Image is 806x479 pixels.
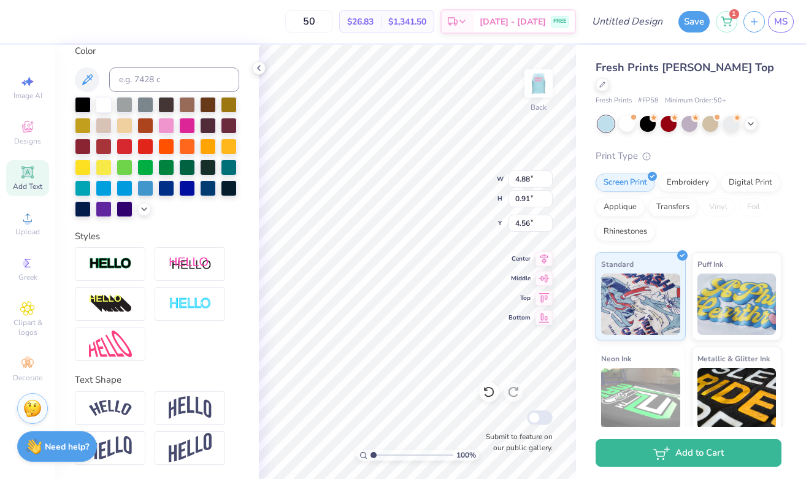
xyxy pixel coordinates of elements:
div: Foil [739,198,768,217]
span: Image AI [13,91,42,101]
span: Designs [14,136,41,146]
img: Flag [89,436,132,460]
div: Print Type [596,149,781,163]
div: Transfers [648,198,697,217]
img: 3d Illusion [89,294,132,314]
div: Color [75,44,239,58]
span: Middle [509,274,531,283]
input: Untitled Design [582,9,672,34]
span: Fresh Prints [596,96,632,106]
span: 1 [729,9,739,19]
span: # FP58 [638,96,659,106]
img: Rise [169,433,212,463]
img: Arc [89,400,132,416]
strong: Need help? [45,441,89,453]
div: Digital Print [721,174,780,192]
div: Applique [596,198,645,217]
input: – – [285,10,333,33]
span: Standard [601,258,634,270]
span: Top [509,294,531,302]
img: Arch [169,396,212,420]
img: Free Distort [89,331,132,357]
span: Fresh Prints [PERSON_NAME] Top [596,60,774,75]
div: Styles [75,229,239,243]
span: [DATE] - [DATE] [480,15,546,28]
a: MS [768,11,794,33]
span: Greek [18,272,37,282]
button: Save [678,11,710,33]
img: Shadow [169,256,212,272]
span: Metallic & Glitter Ink [697,352,770,365]
span: FREE [553,17,566,26]
img: Standard [601,274,680,335]
div: Embroidery [659,174,717,192]
div: Vinyl [701,198,735,217]
span: $26.83 [347,15,374,28]
button: Add to Cart [596,439,781,467]
img: Stroke [89,257,132,271]
span: MS [774,15,788,29]
img: Negative Space [169,297,212,311]
span: Center [509,255,531,263]
div: Back [531,102,547,113]
span: Add Text [13,182,42,191]
span: Upload [15,227,40,237]
span: Bottom [509,313,531,322]
img: Puff Ink [697,274,777,335]
img: Metallic & Glitter Ink [697,368,777,429]
span: 100 % [456,450,476,461]
div: Rhinestones [596,223,655,241]
span: Neon Ink [601,352,631,365]
input: e.g. 7428 c [109,67,239,92]
div: Screen Print [596,174,655,192]
span: Clipart & logos [6,318,49,337]
span: Minimum Order: 50 + [665,96,726,106]
label: Submit to feature on our public gallery. [479,431,553,453]
img: Back [526,71,551,96]
div: Text Shape [75,373,239,387]
span: $1,341.50 [388,15,426,28]
span: Decorate [13,373,42,383]
span: Puff Ink [697,258,723,270]
img: Neon Ink [601,368,680,429]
